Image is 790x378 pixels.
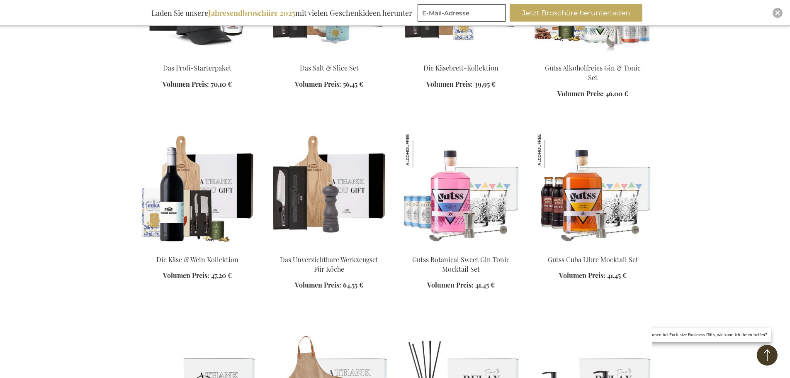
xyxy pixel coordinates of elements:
span: 41,45 € [607,271,627,280]
form: marketing offers and promotions [418,4,508,24]
a: Das Salt & Slice Set [300,63,359,72]
a: The Professional Starter Kit [138,53,257,61]
div: Laden Sie unsere mit vielen Geschenkideen herunter [148,4,416,22]
a: Volumen Preis: 64,55 € [295,280,363,290]
a: Volumen Preis: 46,00 € [557,89,628,99]
span: Volumen Preis: [163,80,209,88]
img: Gutss Botanical Sweet Gin Tonic Mocktail Set [402,132,520,248]
a: Das Unverzichtbare Werkzeugset Für Köche [270,245,389,253]
b: Jahresendbroschüre 2025 [208,8,295,18]
a: Gutss Cuba Libre Mocktail Set [548,255,638,264]
a: The Salt & Slice Set Exclusive Business Gift [270,53,389,61]
span: Volumen Preis: [295,80,341,88]
a: Gutss Botanical Sweet Gin Tonic Mocktail Set [412,255,510,273]
a: Das Profi-Starterpaket [163,63,231,72]
img: Gutss Cuba Libre Mocktail Set [534,132,569,168]
img: Close [775,10,780,15]
a: Volumen Preis: 41,45 € [427,280,495,290]
input: E-Mail-Adresse [418,4,506,22]
span: Volumen Preis: [295,280,341,289]
a: Volumen Preis: 70,10 € [163,80,232,89]
span: Volumen Preis: [427,280,474,289]
img: Das Unverzichtbare Werkzeugset Für Köche [270,132,389,248]
img: Gutss Cuba Libre Mocktail Set [534,132,652,248]
a: Das Unverzichtbare Werkzeugset Für Köche [280,255,378,273]
div: Close [773,8,783,18]
span: Volumen Preis: [426,80,473,88]
span: Volumen Preis: [559,271,605,280]
a: Volumen Preis: 47,20 € [163,271,232,280]
span: 39,95 € [474,80,496,88]
a: Gutss Non-Alcoholic Gin & Tonic Set [534,53,652,61]
span: 64,55 € [343,280,363,289]
span: 70,10 € [211,80,232,88]
a: Volumen Preis: 56,45 € [295,80,363,89]
a: Volumen Preis: 39,95 € [426,80,496,89]
a: Die Käse & Wein Kollektion [138,245,257,253]
a: Gutss Botanical Sweet Gin Tonic Mocktail Set Gutss Botanical Sweet Gin Tonic Mocktail Set [402,245,520,253]
img: Gutss Botanical Sweet Gin Tonic Mocktail Set [402,132,438,168]
a: Die Käsebrett-Kollektion [423,63,498,72]
span: Volumen Preis: [163,271,209,280]
a: Gutss Alkoholfreies Gin & Tonic Set [545,63,641,82]
img: Die Käse & Wein Kollektion [138,132,257,248]
a: Die Käse & Wein Kollektion [156,255,238,264]
span: 41,45 € [475,280,495,289]
span: 47,20 € [211,271,232,280]
span: 56,45 € [343,80,363,88]
a: The Cheese Board Collection [402,53,520,61]
a: Volumen Preis: 41,45 € [559,271,627,280]
button: Jetzt Broschüre herunterladen [510,4,642,22]
span: 46,00 € [605,89,628,98]
span: Volumen Preis: [557,89,604,98]
a: Gutss Cuba Libre Mocktail Set Gutss Cuba Libre Mocktail Set [534,245,652,253]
